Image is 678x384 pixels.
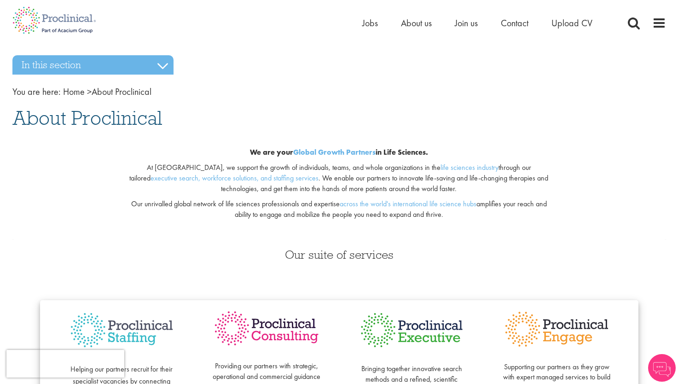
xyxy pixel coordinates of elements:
[12,86,61,98] span: You are here:
[123,163,555,194] p: At [GEOGRAPHIC_DATA], we support the growth of individuals, teams, and whole organizations in the...
[68,309,176,351] img: Proclinical Staffing
[362,17,378,29] a: Jobs
[12,249,666,261] h3: Our suite of services
[503,309,611,349] img: Proclinical Engage
[6,350,124,378] iframe: reCAPTCHA
[250,147,428,157] b: We are your in Life Sciences.
[213,309,321,348] img: Proclinical Consulting
[340,199,476,209] a: across the world's international life science hubs
[123,199,555,220] p: Our unrivalled global network of life sciences professionals and expertise amplifies your reach a...
[358,309,466,351] img: Proclinical Executive
[12,105,162,130] span: About Proclinical
[401,17,432,29] a: About us
[12,55,174,75] h3: In this section
[87,86,92,98] span: >
[293,147,376,157] a: Global Growth Partners
[151,173,319,183] a: executive search, workforce solutions, and staffing services
[63,86,85,98] a: breadcrumb link to Home
[440,163,498,172] a: life sciences industry
[648,354,676,382] img: Chatbot
[501,17,528,29] a: Contact
[551,17,592,29] a: Upload CV
[455,17,478,29] a: Join us
[63,86,151,98] span: About Proclinical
